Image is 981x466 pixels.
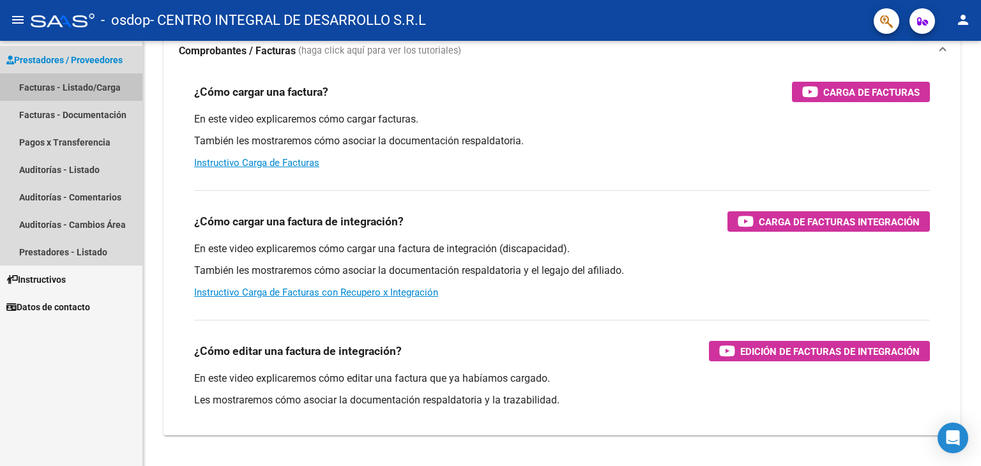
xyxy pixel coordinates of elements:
div: Open Intercom Messenger [938,423,968,453]
p: En este video explicaremos cómo cargar una factura de integración (discapacidad). [194,242,930,256]
span: - CENTRO INTEGRAL DE DESARROLLO S.R.L [150,6,426,34]
p: En este video explicaremos cómo editar una factura que ya habíamos cargado. [194,372,930,386]
mat-expansion-panel-header: Comprobantes / Facturas (haga click aquí para ver los tutoriales) [163,31,961,71]
span: - osdop [101,6,150,34]
a: Instructivo Carga de Facturas [194,157,319,169]
span: Carga de Facturas [823,84,920,100]
mat-icon: person [955,12,971,27]
p: También les mostraremos cómo asociar la documentación respaldatoria y el legajo del afiliado. [194,264,930,278]
a: Instructivo Carga de Facturas con Recupero x Integración [194,287,438,298]
span: Carga de Facturas Integración [759,214,920,230]
span: Prestadores / Proveedores [6,53,123,67]
span: Edición de Facturas de integración [740,343,920,359]
span: Datos de contacto [6,300,90,314]
span: Instructivos [6,273,66,287]
button: Carga de Facturas [792,82,930,102]
h3: ¿Cómo cargar una factura de integración? [194,213,404,230]
div: Comprobantes / Facturas (haga click aquí para ver los tutoriales) [163,71,961,435]
h3: ¿Cómo editar una factura de integración? [194,342,402,360]
button: Carga de Facturas Integración [727,211,930,232]
p: En este video explicaremos cómo cargar facturas. [194,112,930,126]
h3: ¿Cómo cargar una factura? [194,83,328,101]
button: Edición de Facturas de integración [709,341,930,361]
mat-icon: menu [10,12,26,27]
strong: Comprobantes / Facturas [179,44,296,58]
p: También les mostraremos cómo asociar la documentación respaldatoria. [194,134,930,148]
span: (haga click aquí para ver los tutoriales) [298,44,461,58]
p: Les mostraremos cómo asociar la documentación respaldatoria y la trazabilidad. [194,393,930,407]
